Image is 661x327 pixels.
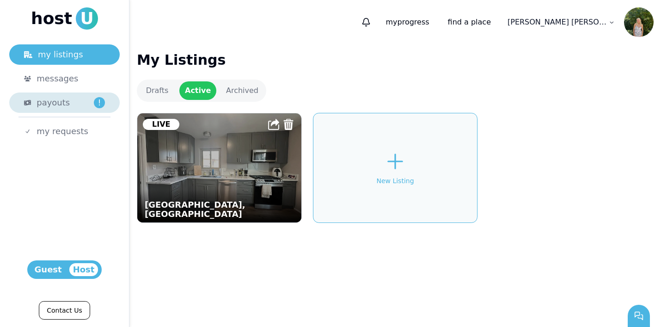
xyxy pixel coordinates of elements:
img: Trash [283,119,294,130]
img: Ella Freeman avatar [624,7,654,37]
a: Contact Us [39,301,90,320]
div: my listings [24,48,105,61]
img: San Diego, CA 92115, USA [137,113,301,222]
a: payouts! [9,93,120,113]
p: progress [378,13,436,31]
a: New Listing [313,113,478,223]
h1: My Listings [137,52,654,68]
p: [PERSON_NAME] [PERSON_NAME] [508,17,607,28]
img: Share [268,119,279,130]
span: my requests [37,125,88,138]
a: Drafts [139,81,176,100]
p: [GEOGRAPHIC_DATA], [GEOGRAPHIC_DATA] [145,200,301,219]
a: my listings [9,44,120,65]
span: ! [94,97,105,108]
span: host [31,9,72,28]
a: [PERSON_NAME] [PERSON_NAME] [502,13,620,31]
a: San Diego, CA 92115, USA[GEOGRAPHIC_DATA], [GEOGRAPHIC_DATA]ShareTrashLive [137,113,302,223]
span: payouts [37,96,70,109]
a: my requests [9,121,120,142]
span: Host [69,263,98,276]
a: messages [9,68,120,89]
span: Guest [31,263,66,276]
div: Live [143,119,179,130]
a: hostU [31,7,98,30]
span: U [76,7,98,30]
span: messages [37,72,78,85]
a: Archived [220,81,264,100]
span: my [386,18,397,26]
a: Active [179,81,216,100]
a: find a place [441,13,498,31]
